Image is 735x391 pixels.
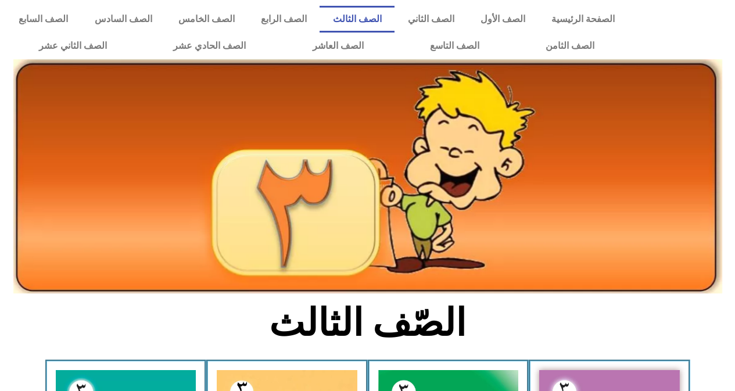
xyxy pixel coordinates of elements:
a: الصف السابع [6,6,81,33]
a: الصف الثامن [512,33,628,59]
a: الصف العاشر [279,33,397,59]
a: الصف الخامس [165,6,248,33]
a: الصف التاسع [397,33,512,59]
h2: الصّف الثالث [175,300,560,346]
a: الصف الحادي عشر [140,33,279,59]
a: الصف الرابع [248,6,320,33]
a: الصف الثاني عشر [6,33,140,59]
a: الصف السادس [81,6,165,33]
a: الصف الثاني [395,6,467,33]
a: الصف الثالث [320,6,395,33]
a: الصف الأول [467,6,538,33]
a: الصفحة الرئيسية [538,6,628,33]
